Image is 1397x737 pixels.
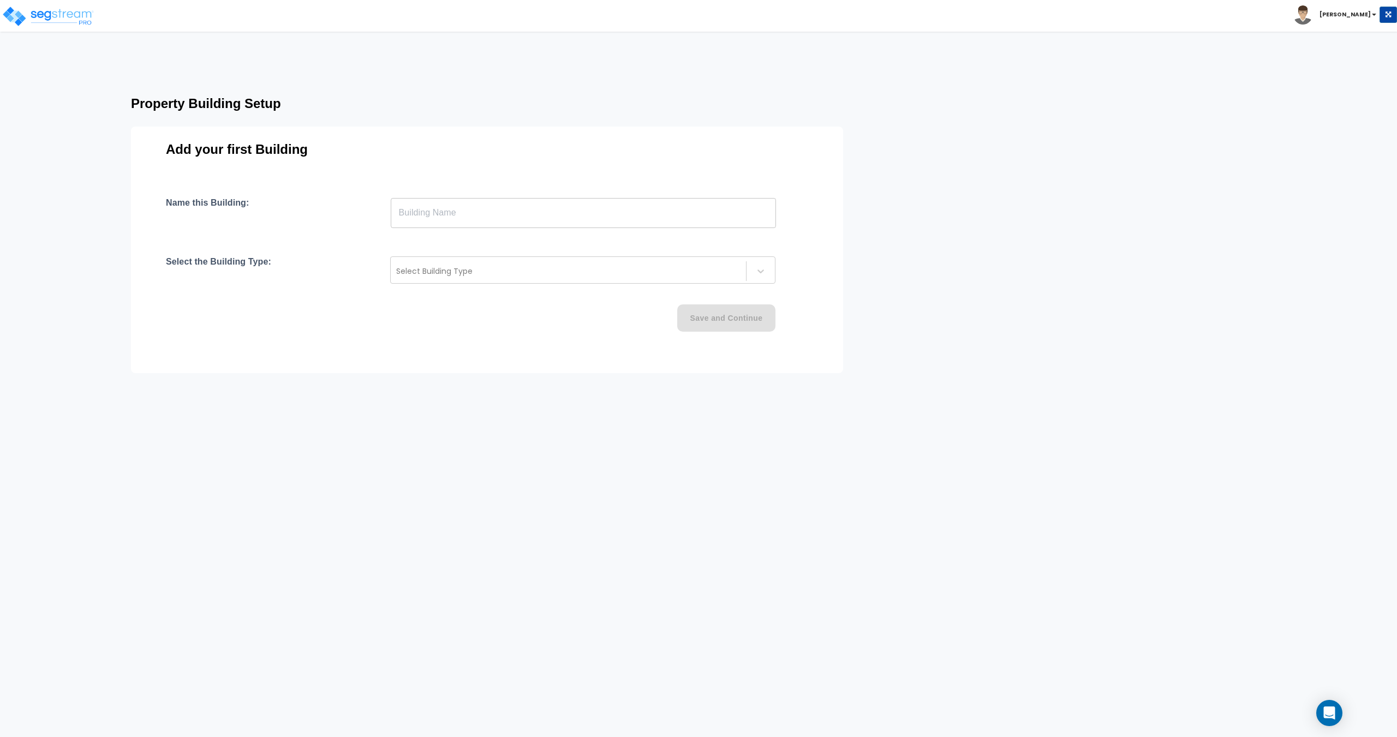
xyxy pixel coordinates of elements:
img: avatar.png [1293,5,1312,25]
div: Open Intercom Messenger [1316,700,1342,726]
h3: Add your first Building [166,142,808,157]
h4: Select the Building Type: [166,256,271,284]
img: logo_pro_r.png [2,5,94,27]
h4: Name this Building: [166,197,249,228]
h3: Property Building Setup [131,96,921,111]
input: Building Name [391,197,776,228]
b: [PERSON_NAME] [1320,10,1371,19]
